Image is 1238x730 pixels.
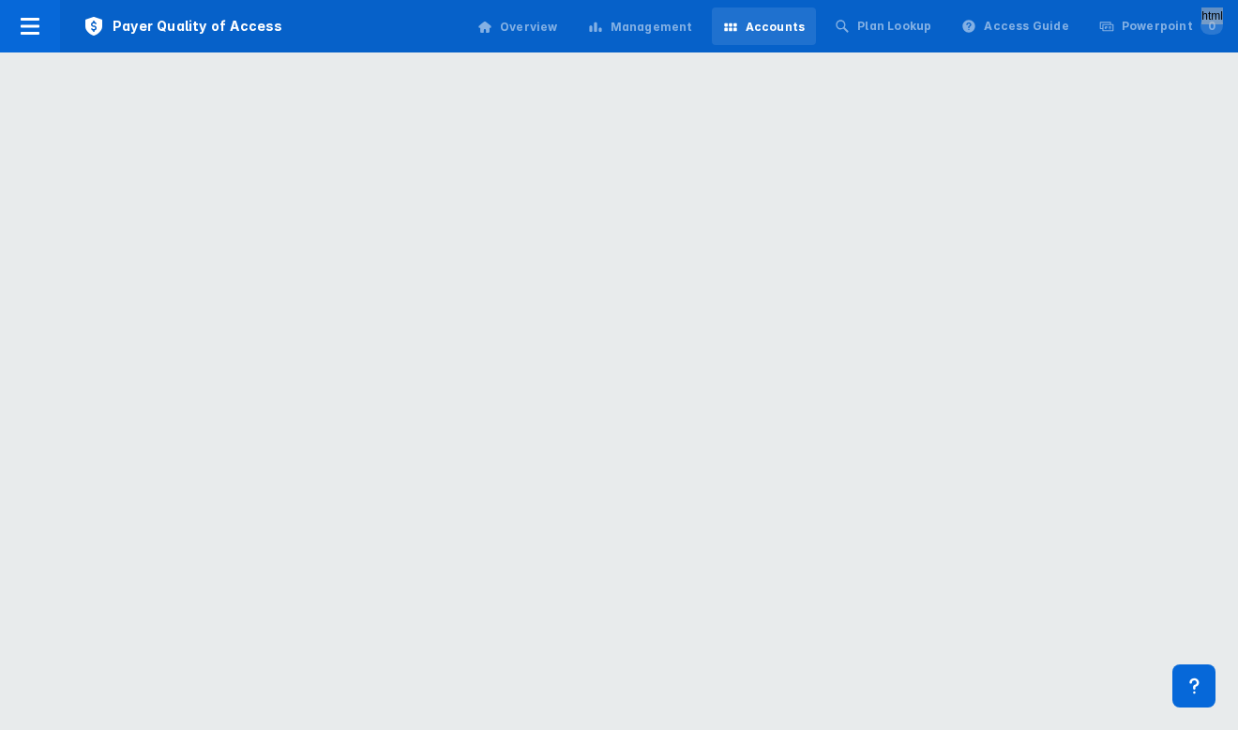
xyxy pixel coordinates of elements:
div: Plan Lookup [857,18,931,35]
a: Accounts [712,7,817,45]
div: Access Guide [984,18,1068,35]
div: Contact Support [1172,664,1215,708]
a: Overview [466,7,569,45]
a: Management [577,7,704,45]
div: Management [611,19,693,36]
span: 0 [1200,17,1223,35]
div: Powerpoint [1122,18,1223,35]
div: Accounts [746,19,806,36]
div: Overview [500,19,558,36]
